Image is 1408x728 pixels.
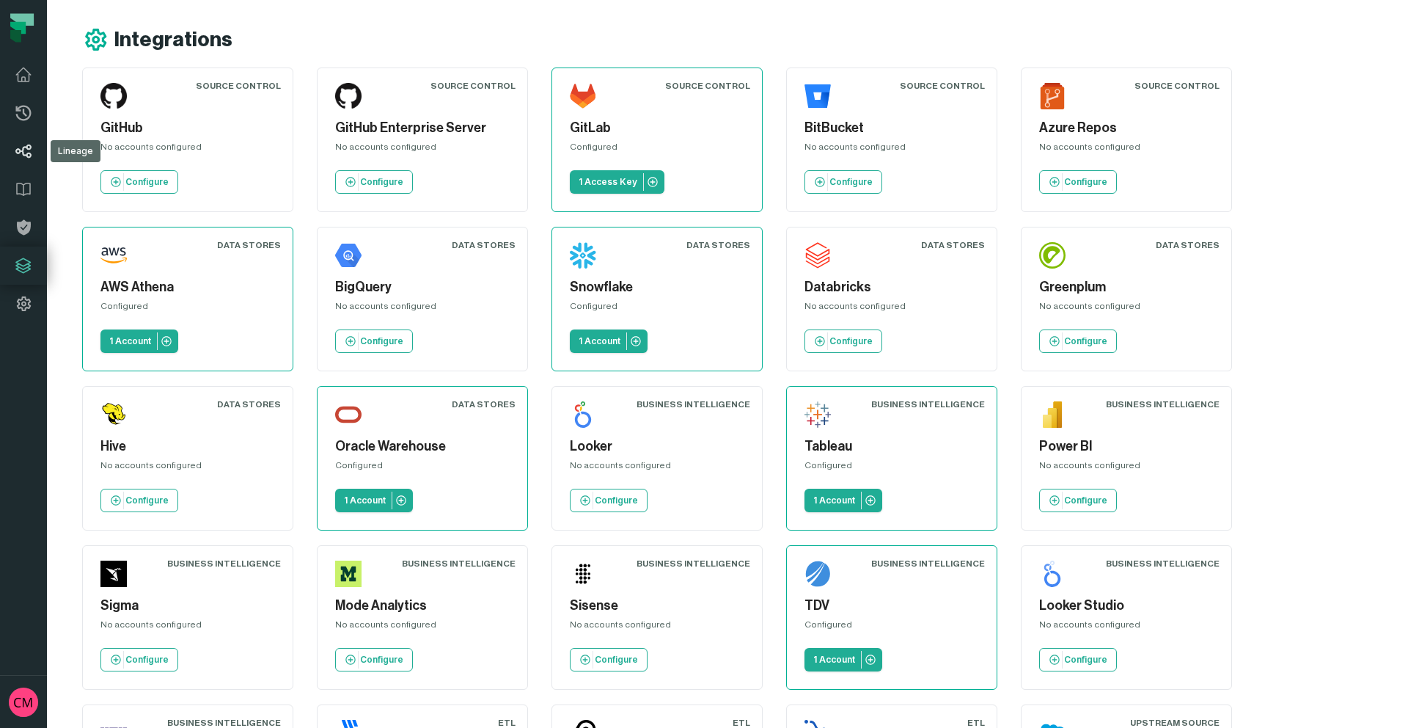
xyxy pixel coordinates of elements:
[430,80,516,92] div: Source Control
[1106,398,1220,410] div: Business Intelligence
[804,561,831,587] img: TDV
[570,596,744,616] h5: Sisense
[804,83,831,109] img: BitBucket
[360,654,403,666] p: Configure
[804,300,979,318] div: No accounts configured
[570,141,744,159] div: Configured
[100,459,275,477] div: No accounts configured
[335,141,510,159] div: No accounts configured
[579,176,637,188] p: 1 Access Key
[686,239,750,251] div: Data Stores
[100,561,127,587] img: Sigma
[1156,239,1220,251] div: Data Stores
[100,170,178,194] a: Configure
[804,277,979,297] h5: Databricks
[1039,619,1214,636] div: No accounts configured
[360,176,403,188] p: Configure
[100,83,127,109] img: GitHub
[335,648,413,671] a: Configure
[100,489,178,512] a: Configure
[1039,459,1214,477] div: No accounts configured
[335,596,510,616] h5: Mode Analytics
[579,335,620,347] p: 1 Account
[1039,648,1117,671] a: Configure
[804,648,882,671] a: 1 Account
[1039,118,1214,138] h5: Azure Repos
[570,561,596,587] img: Sisense
[335,83,362,109] img: GitHub Enterprise Server
[100,141,275,159] div: No accounts configured
[1039,83,1066,109] img: Azure Repos
[335,330,413,353] a: Configure
[100,437,275,456] h5: Hive
[335,401,362,428] img: Oracle Warehouse
[1039,170,1117,194] a: Configure
[570,437,744,456] h5: Looker
[804,596,979,616] h5: TDV
[1039,330,1117,353] a: Configure
[1064,495,1107,506] p: Configure
[804,401,831,428] img: Tableau
[167,558,281,569] div: Business Intelligence
[871,398,985,410] div: Business Intelligence
[570,401,596,428] img: Looker
[100,277,275,297] h5: AWS Athena
[125,176,169,188] p: Configure
[804,459,979,477] div: Configured
[100,619,275,636] div: No accounts configured
[1039,242,1066,269] img: Greenplum
[100,118,275,138] h5: GitHub
[217,398,281,410] div: Data Stores
[804,330,882,353] a: Configure
[335,619,510,636] div: No accounts configured
[1039,401,1066,428] img: Power BI
[100,330,178,353] a: 1 Account
[125,654,169,666] p: Configure
[1039,489,1117,512] a: Configure
[595,654,638,666] p: Configure
[1039,437,1214,456] h5: Power BI
[452,398,516,410] div: Data Stores
[570,170,664,194] a: 1 Access Key
[125,495,169,506] p: Configure
[804,619,979,636] div: Configured
[335,300,510,318] div: No accounts configured
[100,242,127,269] img: AWS Athena
[335,459,510,477] div: Configured
[829,176,873,188] p: Configure
[1039,277,1214,297] h5: Greenplum
[900,80,985,92] div: Source Control
[1039,596,1214,616] h5: Looker Studio
[335,437,510,456] h5: Oracle Warehouse
[829,335,873,347] p: Configure
[335,118,510,138] h5: GitHub Enterprise Server
[665,80,750,92] div: Source Control
[114,27,232,53] h1: Integrations
[570,489,648,512] a: Configure
[1134,80,1220,92] div: Source Control
[570,118,744,138] h5: GitLab
[1039,141,1214,159] div: No accounts configured
[804,437,979,456] h5: Tableau
[804,170,882,194] a: Configure
[335,489,413,512] a: 1 Account
[921,239,985,251] div: Data Stores
[570,300,744,318] div: Configured
[1039,300,1214,318] div: No accounts configured
[637,398,750,410] div: Business Intelligence
[217,239,281,251] div: Data Stores
[1064,654,1107,666] p: Configure
[813,495,855,506] p: 1 Account
[344,495,386,506] p: 1 Account
[1064,335,1107,347] p: Configure
[804,118,979,138] h5: BitBucket
[360,335,403,347] p: Configure
[637,558,750,569] div: Business Intelligence
[335,561,362,587] img: Mode Analytics
[804,141,979,159] div: No accounts configured
[109,335,151,347] p: 1 Account
[402,558,516,569] div: Business Intelligence
[570,330,648,353] a: 1 Account
[452,239,516,251] div: Data Stores
[335,170,413,194] a: Configure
